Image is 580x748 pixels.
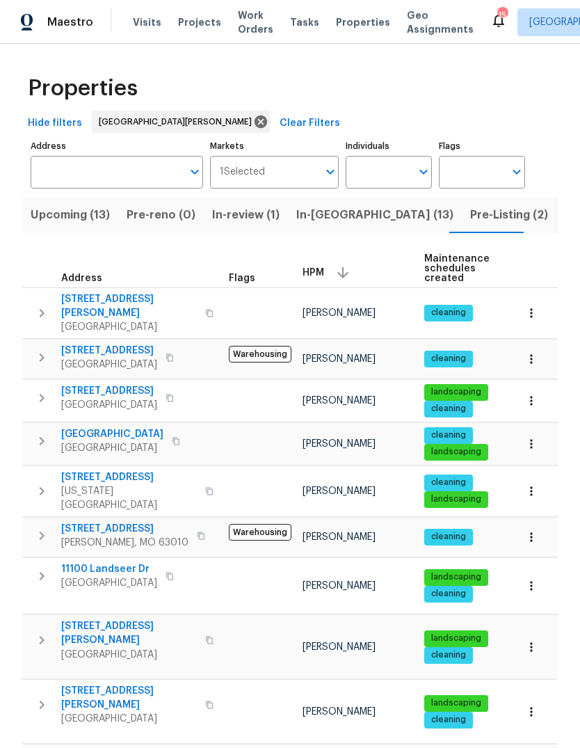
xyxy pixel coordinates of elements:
div: [GEOGRAPHIC_DATA][PERSON_NAME] [92,111,270,133]
span: [GEOGRAPHIC_DATA] [61,648,197,662]
span: [GEOGRAPHIC_DATA][PERSON_NAME] [99,115,257,129]
span: [PERSON_NAME] [303,396,376,406]
span: Pre-Listing (2) [470,205,548,225]
span: Upcoming (13) [31,205,110,225]
span: Visits [133,15,161,29]
button: Open [414,162,433,182]
span: Clear Filters [280,115,340,132]
span: cleaning [426,477,472,488]
span: [GEOGRAPHIC_DATA] [61,712,197,726]
span: Flags [229,273,255,283]
span: In-review (1) [212,205,280,225]
span: Maestro [47,15,93,29]
label: Markets [210,142,339,150]
span: landscaping [426,697,487,709]
span: [GEOGRAPHIC_DATA] [61,576,157,590]
span: landscaping [426,493,487,505]
span: 1 Selected [220,166,265,178]
span: Address [61,273,102,283]
span: Warehousing [229,524,291,541]
span: Work Orders [238,8,273,36]
span: [PERSON_NAME] [303,354,376,364]
span: cleaning [426,403,472,415]
label: Individuals [346,142,432,150]
span: Pre-reno (0) [127,205,195,225]
span: [GEOGRAPHIC_DATA] [61,427,163,441]
span: landscaping [426,632,487,644]
button: Clear Filters [274,111,346,136]
span: [STREET_ADDRESS][PERSON_NAME] [61,619,197,647]
span: landscaping [426,386,487,398]
span: [PERSON_NAME] [303,439,376,449]
span: [GEOGRAPHIC_DATA] [61,320,197,334]
span: [STREET_ADDRESS] [61,344,157,358]
button: Open [507,162,526,182]
button: Open [185,162,204,182]
button: Hide filters [22,111,88,136]
span: cleaning [426,531,472,543]
span: [US_STATE][GEOGRAPHIC_DATA] [61,484,197,512]
span: Geo Assignments [407,8,474,36]
span: [STREET_ADDRESS] [61,522,188,536]
span: cleaning [426,307,472,319]
span: Warehousing [229,346,291,363]
span: Hide filters [28,115,82,132]
span: landscaping [426,446,487,458]
span: Properties [28,81,138,95]
span: cleaning [426,714,472,726]
span: 11100 Landseer Dr [61,562,157,576]
span: [PERSON_NAME] [303,486,376,496]
span: [STREET_ADDRESS][PERSON_NAME] [61,292,197,320]
div: 15 [497,8,507,22]
span: In-[GEOGRAPHIC_DATA] (13) [296,205,453,225]
span: [STREET_ADDRESS] [61,470,197,484]
span: [PERSON_NAME] [303,707,376,717]
span: [STREET_ADDRESS] [61,384,157,398]
span: [PERSON_NAME], MO 63010 [61,536,188,550]
span: landscaping [426,571,487,583]
span: HPM [303,268,324,278]
span: [PERSON_NAME] [303,532,376,542]
span: [PERSON_NAME] [303,581,376,591]
span: cleaning [426,353,472,365]
span: Maintenance schedules created [424,254,490,283]
span: Properties [336,15,390,29]
span: [PERSON_NAME] [303,642,376,652]
span: Projects [178,15,221,29]
span: cleaning [426,588,472,600]
span: cleaning [426,429,472,441]
label: Flags [439,142,525,150]
button: Open [321,162,340,182]
label: Address [31,142,203,150]
span: Tasks [290,17,319,27]
span: [GEOGRAPHIC_DATA] [61,441,163,455]
span: cleaning [426,649,472,661]
span: [GEOGRAPHIC_DATA] [61,398,157,412]
span: [GEOGRAPHIC_DATA] [61,358,157,372]
span: [STREET_ADDRESS][PERSON_NAME] [61,684,197,712]
span: [PERSON_NAME] [303,308,376,318]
